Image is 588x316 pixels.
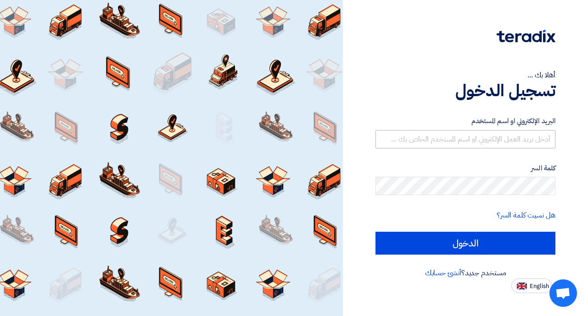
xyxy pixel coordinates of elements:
div: مستخدم جديد؟ [375,267,555,278]
img: Teradix logo [497,30,555,43]
label: البريد الإلكتروني او اسم المستخدم [375,116,555,126]
h1: تسجيل الدخول [375,81,555,101]
span: English [530,283,549,289]
img: en-US.png [517,283,527,289]
input: الدخول [375,232,555,255]
a: أنشئ حسابك [425,267,461,278]
label: كلمة السر [375,163,555,174]
div: أهلا بك ... [375,70,555,81]
button: English [511,278,552,293]
input: أدخل بريد العمل الإلكتروني او اسم المستخدم الخاص بك ... [375,130,555,148]
a: هل نسيت كلمة السر؟ [497,210,555,221]
a: دردشة مفتوحة [549,279,577,307]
